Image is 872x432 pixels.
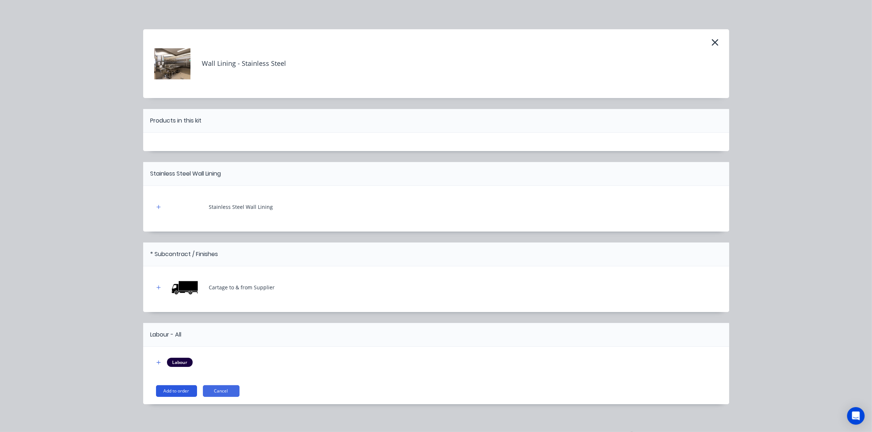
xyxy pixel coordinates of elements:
div: Stainless Steel Wall Lining [209,203,273,211]
button: Cancel [203,385,240,397]
button: Add to order [156,385,197,397]
div: Open Intercom Messenger [847,407,865,425]
div: Stainless Steel Wall Lining [151,169,221,178]
h4: Wall Lining - Stainless Steel [191,57,286,71]
div: * Subcontract / Finishes [151,250,218,259]
div: Labour [167,358,193,367]
div: Labour - All [151,330,182,339]
div: Products in this kit [151,116,202,125]
div: Cartage to & from Supplier [209,283,275,291]
img: Cartage to & from Supplier [167,277,204,297]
